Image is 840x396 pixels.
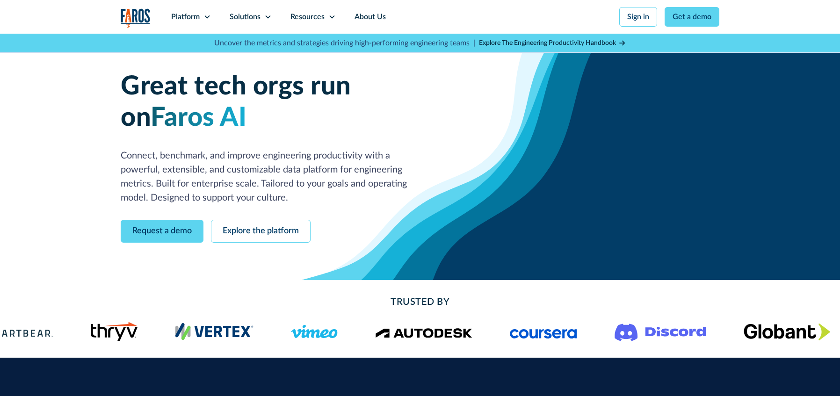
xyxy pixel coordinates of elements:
[151,105,246,131] span: Faros AI
[121,8,151,28] a: home
[121,149,420,205] p: Connect, benchmark, and improve engineering productivity with a powerful, extensible, and customi...
[615,322,706,341] img: Logo of the communication platform Discord.
[290,11,325,22] div: Resources
[230,11,261,22] div: Solutions
[744,323,830,340] img: Globant's logo
[211,220,311,243] a: Explore the platform
[375,325,472,338] img: Logo of the design software company Autodesk.
[171,11,200,22] div: Platform
[91,322,138,341] img: Thryv's logo
[121,8,151,28] img: Logo of the analytics and reporting company Faros.
[196,295,644,309] h2: Trusted By
[479,38,626,48] a: Explore The Engineering Productivity Handbook
[121,71,420,134] h1: Great tech orgs run on
[479,38,616,48] div: Explore The Engineering Productivity Handbook
[121,220,203,243] a: Request a demo
[619,7,657,27] a: Sign in
[175,323,253,340] img: Vertex's logo
[214,37,475,49] p: Uncover the metrics and strategies driving high-performing engineering teams |
[291,325,338,338] img: Logo of the video hosting platform Vimeo.
[510,324,577,339] img: Logo of the online learning platform Coursera.
[665,7,719,27] a: Get a demo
